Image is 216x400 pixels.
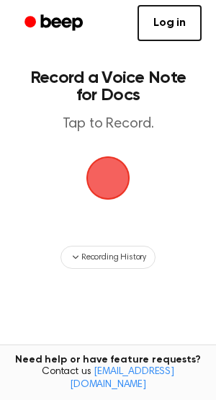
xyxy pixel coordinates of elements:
span: Recording History [81,251,146,264]
a: Beep [14,9,96,37]
a: Log in [138,5,202,41]
a: [EMAIL_ADDRESS][DOMAIN_NAME] [70,367,174,390]
span: Contact us [9,366,207,391]
p: Tap to Record. [26,115,190,133]
h1: Record a Voice Note for Docs [26,69,190,104]
button: Recording History [60,246,156,269]
img: Beep Logo [86,156,130,200]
